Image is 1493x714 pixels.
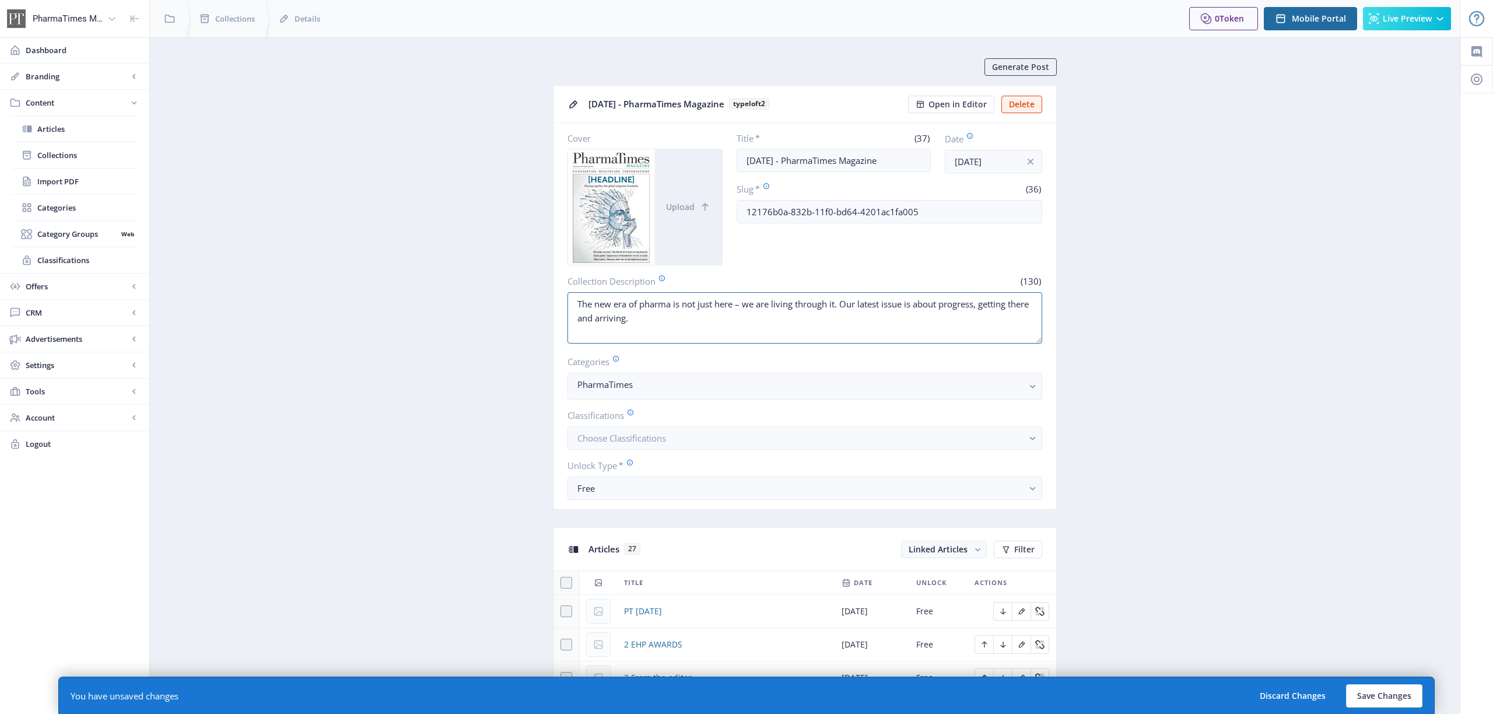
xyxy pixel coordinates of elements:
[737,132,829,144] label: Title
[37,123,138,135] span: Articles
[37,149,138,161] span: Collections
[835,661,909,695] td: [DATE]
[993,671,1012,682] a: Edit page
[567,409,1033,422] label: Classifications
[26,386,128,397] span: Tools
[993,605,1012,616] a: Edit page
[835,595,909,628] td: [DATE]
[26,412,128,423] span: Account
[1363,7,1451,30] button: Live Preview
[1031,605,1049,616] a: Edit page
[1249,684,1337,708] button: Discard Changes
[729,98,769,110] b: typeloft2
[993,638,1012,649] a: Edit page
[1024,183,1042,195] span: (36)
[567,459,1033,472] label: Unlock Type
[909,595,968,628] td: Free
[737,183,885,195] label: Slug
[577,432,666,444] span: Choose Classifications
[1031,671,1049,682] a: Edit page
[12,142,138,168] a: Collections
[588,543,619,555] span: Articles
[1189,7,1258,30] button: 0Token
[1012,638,1031,649] a: Edit page
[737,149,931,172] input: Type Collection Title ...
[909,544,968,555] span: Linked Articles
[655,149,722,265] button: Upload
[1219,13,1244,24] span: Token
[577,481,1023,495] div: Free
[588,95,901,113] div: [DATE] - PharmaTimes Magazine
[909,628,968,661] td: Free
[12,195,138,220] a: Categories
[567,132,713,144] label: Cover
[975,671,993,682] a: Edit page
[1292,14,1346,23] span: Mobile Portal
[1031,638,1049,649] a: Edit page
[71,690,178,702] div: You have unsaved changes
[26,359,128,371] span: Settings
[567,355,1033,368] label: Categories
[1019,275,1042,287] span: (130)
[26,97,128,108] span: Content
[984,58,1057,76] button: Generate Post
[26,307,128,318] span: CRM
[901,541,987,558] button: Linked Articles
[215,13,255,24] span: Collections
[295,13,320,24] span: Details
[567,275,800,288] label: Collection Description
[1019,150,1042,173] button: info
[666,202,695,212] span: Upload
[1025,156,1036,167] nb-icon: info
[945,132,1033,145] label: Date
[12,221,138,247] a: Category GroupsWeb
[12,247,138,273] a: Classifications
[994,541,1042,558] button: Filter
[1014,545,1035,554] span: Filter
[1012,605,1031,616] a: Edit page
[33,6,103,32] div: PharmaTimes Magazine
[945,150,1042,173] input: Publishing Date
[26,281,128,292] span: Offers
[1012,671,1031,682] a: Edit page
[913,132,931,144] span: (37)
[1264,7,1357,30] button: Mobile Portal
[37,176,138,187] span: Import PDF
[26,333,128,345] span: Advertisements
[1346,684,1422,708] button: Save Changes
[624,638,682,652] a: 2 EHP AWARDS
[37,228,117,240] span: Category Groups
[992,62,1049,72] span: Generate Post
[928,100,987,109] span: Open in Editor
[567,477,1042,500] button: Free
[26,438,140,450] span: Logout
[835,628,909,661] td: [DATE]
[37,202,138,213] span: Categories
[975,638,993,649] a: Edit page
[577,377,1023,391] nb-select-label: PharmaTimes
[567,373,1042,400] button: PharmaTimes
[624,576,643,590] span: Title
[567,426,1042,450] button: Choose Classifications
[624,604,662,618] a: PT [DATE]
[624,671,692,685] a: 3 From the editor
[12,116,138,142] a: Articles
[12,169,138,194] a: Import PDF
[975,576,1007,590] span: Actions
[1001,96,1042,113] button: Delete
[854,576,872,590] span: Date
[624,543,640,555] span: 27
[909,661,968,695] td: Free
[26,44,140,56] span: Dashboard
[737,200,1043,223] input: this-is-how-a-slug-looks-like
[117,228,138,240] nb-badge: Web
[26,71,128,82] span: Branding
[908,96,994,113] button: Open in Editor
[7,9,26,28] img: properties.app_icon.png
[37,254,138,266] span: Classifications
[1383,14,1432,23] span: Live Preview
[916,576,947,590] span: Unlock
